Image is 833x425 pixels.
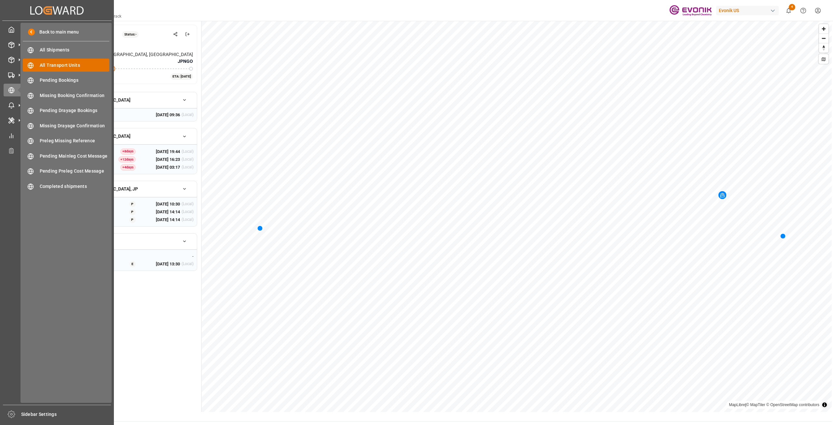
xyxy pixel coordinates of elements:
[182,217,194,223] div: (Local)
[819,43,828,52] button: Reset bearing to north
[819,34,828,43] button: Zoom out
[182,201,194,207] div: (Local)
[118,156,136,163] div: + 12 day s
[40,92,110,99] span: Missing Booking Confirmation
[182,112,194,118] div: (Local)
[122,31,139,38] div: Status: -
[766,403,819,407] a: © OpenStreetMap contributors
[182,209,194,215] div: (Local)
[23,59,109,71] a: All Transport Units
[729,403,745,407] a: MapLibre
[156,201,180,207] span: [DATE] 10:30
[23,149,109,162] a: Pending Mainleg Cost Message
[156,217,180,223] span: [DATE] 14:14
[23,119,109,132] a: Missing Drayage Confirmation
[796,3,811,18] button: Help Center
[819,24,828,34] button: Zoom in
[781,3,796,18] button: show 4 new notifications
[23,180,109,192] a: Completed shipments
[182,261,194,267] div: (Local)
[182,156,194,163] div: (Local)
[156,261,180,267] span: [DATE] 13:30
[4,129,110,142] a: My Reports
[23,44,109,56] a: All Shipments
[23,165,109,177] a: Pending Preleg Cost Message
[156,156,180,163] span: [DATE] 16:23
[40,47,110,53] span: All Shipments
[156,112,180,118] span: [DATE] 09:36
[729,402,819,408] div: |
[35,29,79,35] span: Back to main menu
[40,137,110,144] span: Preleg Missing Reference
[23,89,109,102] a: Missing Booking Confirmation
[4,23,110,36] a: My Cockpit
[716,4,781,17] button: Evonik US
[202,21,832,412] canvas: Map
[37,131,197,142] button: [GEOGRAPHIC_DATA], [GEOGRAPHIC_DATA]
[40,183,110,190] span: Completed shipments
[23,74,109,87] a: Pending Bookings
[37,183,197,195] button: [GEOGRAPHIC_DATA], [GEOGRAPHIC_DATA], JP
[156,209,180,215] span: [DATE] 14:14
[23,104,109,117] a: Pending Drayage Bookings
[40,107,110,114] span: Pending Drayage Bookings
[120,149,136,155] div: + 8 day s
[669,5,712,16] img: Evonik-brand-mark-Deep-Purple-RGB.jpeg_1700498283.jpeg
[129,201,136,207] div: P
[821,401,828,409] summary: Toggle attribution
[40,62,110,69] span: All Transport Units
[780,233,785,239] div: Map marker
[182,164,194,171] div: (Local)
[40,122,110,129] span: Missing Drayage Confirmation
[40,77,110,84] span: Pending Bookings
[37,94,197,106] button: [GEOGRAPHIC_DATA], [GEOGRAPHIC_DATA]
[120,164,136,171] div: + 4 day s
[171,73,193,80] div: ETA: [DATE]
[53,40,193,46] div: Booking Number: RICFDE458900
[746,403,765,407] a: © MapTiler
[103,51,193,58] span: [GEOGRAPHIC_DATA], [GEOGRAPHIC_DATA]
[40,168,110,175] span: Pending Preleg Cost Message
[156,164,180,171] span: [DATE] 03:17
[130,261,136,267] div: E
[21,411,111,418] span: Sidebar Settings
[122,208,143,215] button: P
[257,225,263,231] div: Map marker
[718,191,726,199] div: Map marker
[122,216,143,223] button: P
[122,201,143,207] button: P
[40,153,110,160] span: Pending Mainleg Cost Message
[37,236,197,247] button: JP
[4,144,110,157] a: Transport Planner
[182,149,194,155] div: (Local)
[23,135,109,147] a: Preleg Missing Reference
[129,209,136,215] div: P
[156,149,180,155] span: [DATE] 19:44
[129,217,136,223] div: P
[143,253,194,260] div: -
[178,58,193,65] span: JPNGO
[789,4,795,10] span: 4
[716,6,779,15] div: Evonik US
